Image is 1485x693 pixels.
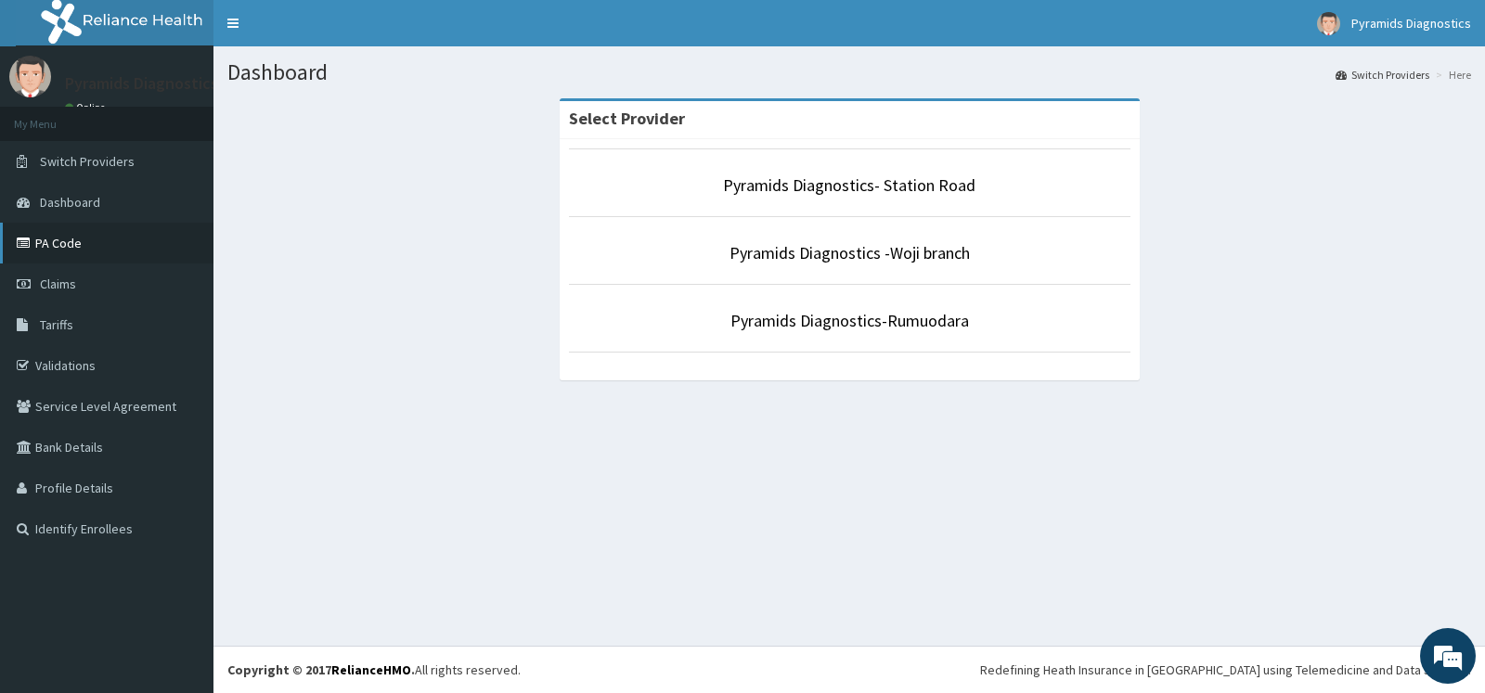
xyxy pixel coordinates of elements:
span: Switch Providers [40,153,135,170]
li: Here [1431,67,1471,83]
a: RelianceHMO [331,661,411,678]
a: Switch Providers [1336,67,1429,83]
strong: Copyright © 2017 . [227,661,415,678]
span: Pyramids Diagnostics [1351,15,1471,32]
div: Minimize live chat window [304,9,349,54]
p: Pyramids Diagnostics [65,75,218,92]
a: Online [65,101,110,114]
a: Pyramids Diagnostics -Woji branch [730,242,970,263]
span: Claims [40,276,76,292]
span: Tariffs [40,316,73,333]
div: Redefining Heath Insurance in [GEOGRAPHIC_DATA] using Telemedicine and Data Science! [980,661,1471,679]
a: Pyramids Diagnostics- Station Road [723,174,975,196]
a: Pyramids Diagnostics-Rumuodara [730,310,969,331]
footer: All rights reserved. [213,646,1485,693]
textarea: Type your message and hit 'Enter' [9,481,354,545]
div: Chat with us now [97,104,312,128]
img: User Image [9,56,51,97]
img: d_794563401_company_1708531726252_794563401 [34,93,75,139]
h1: Dashboard [227,60,1471,84]
img: User Image [1317,12,1340,35]
span: Dashboard [40,194,100,211]
span: We're online! [108,221,256,408]
strong: Select Provider [569,108,685,129]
